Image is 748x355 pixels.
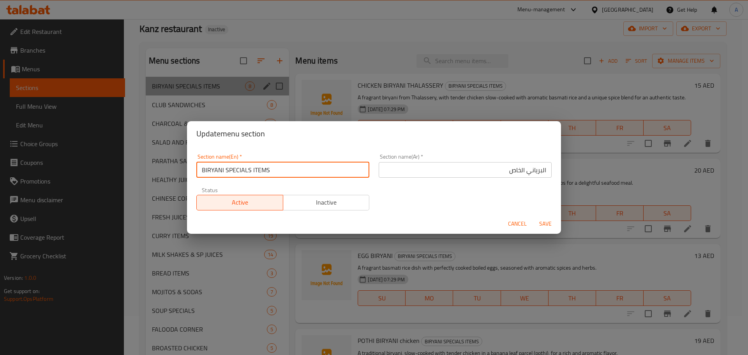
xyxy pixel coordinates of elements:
[200,197,280,208] span: Active
[508,219,527,229] span: Cancel
[286,197,367,208] span: Inactive
[196,162,369,178] input: Please enter section name(en)
[533,217,558,231] button: Save
[536,219,555,229] span: Save
[505,217,530,231] button: Cancel
[379,162,552,178] input: Please enter section name(ar)
[283,195,370,210] button: Inactive
[196,127,552,140] h2: Update menu section
[196,195,283,210] button: Active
